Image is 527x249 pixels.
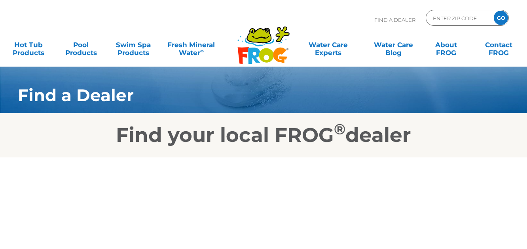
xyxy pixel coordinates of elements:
[18,86,470,105] h1: Find a Dealer
[334,120,345,138] sup: ®
[200,48,204,54] sup: ∞
[374,10,415,30] p: Find A Dealer
[478,37,519,53] a: ContactFROG
[166,37,217,53] a: Fresh MineralWater∞
[494,11,508,25] input: GO
[61,37,101,53] a: PoolProducts
[426,37,466,53] a: AboutFROG
[295,37,361,53] a: Water CareExperts
[373,37,414,53] a: Water CareBlog
[233,16,294,64] img: Frog Products Logo
[113,37,154,53] a: Swim SpaProducts
[8,37,49,53] a: Hot TubProducts
[6,123,521,147] h2: Find your local FROG dealer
